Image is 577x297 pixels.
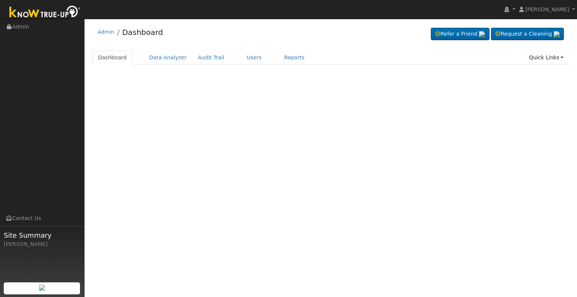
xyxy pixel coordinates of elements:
img: Know True-Up [6,4,85,21]
a: Request a Cleaning [491,28,564,41]
a: Quick Links [523,51,569,65]
a: Dashboard [122,28,163,37]
span: Site Summary [4,230,80,240]
img: retrieve [554,31,560,37]
a: Audit Trail [192,51,230,65]
a: Refer a Friend [431,28,489,41]
a: Reports [279,51,310,65]
a: Users [241,51,267,65]
img: retrieve [39,285,45,291]
div: [PERSON_NAME] [4,240,80,248]
span: [PERSON_NAME] [525,6,569,12]
a: Dashboard [92,51,133,65]
a: Admin [98,29,115,35]
img: retrieve [479,31,485,37]
a: Data Analyzer [143,51,192,65]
